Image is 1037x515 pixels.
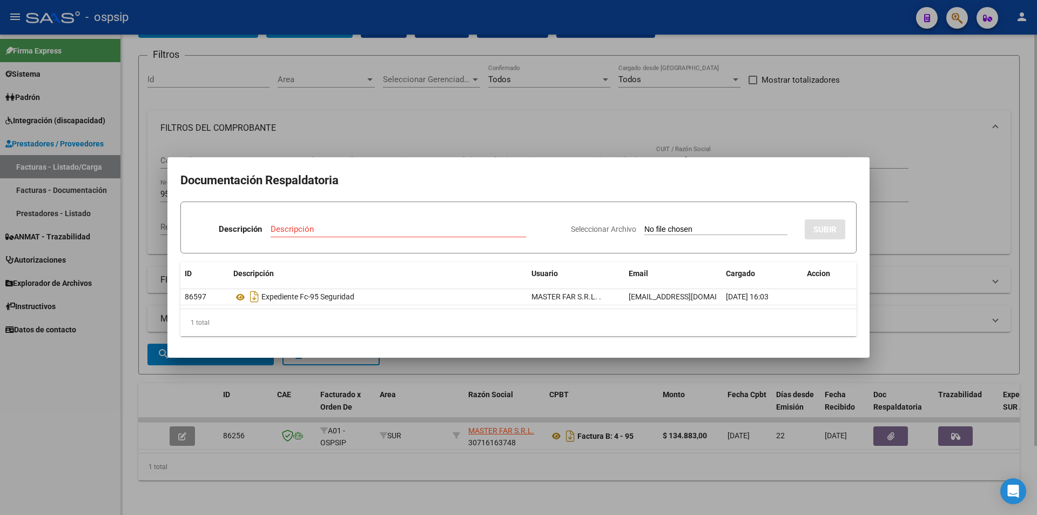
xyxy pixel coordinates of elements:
datatable-header-cell: Email [624,262,722,285]
datatable-header-cell: Cargado [722,262,803,285]
span: Cargado [726,269,755,278]
datatable-header-cell: Usuario [527,262,624,285]
span: 86597 [185,292,206,301]
span: Descripción [233,269,274,278]
h2: Documentación Respaldatoria [180,170,857,191]
button: SUBIR [805,219,845,239]
span: Seleccionar Archivo [571,225,636,233]
p: Descripción [219,223,262,236]
span: Usuario [531,269,558,278]
span: SUBIR [813,225,837,235]
span: Accion [807,269,830,278]
span: ID [185,269,192,278]
span: [EMAIL_ADDRESS][DOMAIN_NAME] [629,292,749,301]
span: Email [629,269,648,278]
span: MASTER FAR S.R.L. . [531,292,601,301]
i: Descargar documento [247,288,261,305]
span: [DATE] 16:03 [726,292,769,301]
div: 1 total [180,309,857,336]
div: Expediente Fc-95 Seguridad [233,288,523,305]
datatable-header-cell: Accion [803,262,857,285]
datatable-header-cell: ID [180,262,229,285]
div: Open Intercom Messenger [1000,478,1026,504]
datatable-header-cell: Descripción [229,262,527,285]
